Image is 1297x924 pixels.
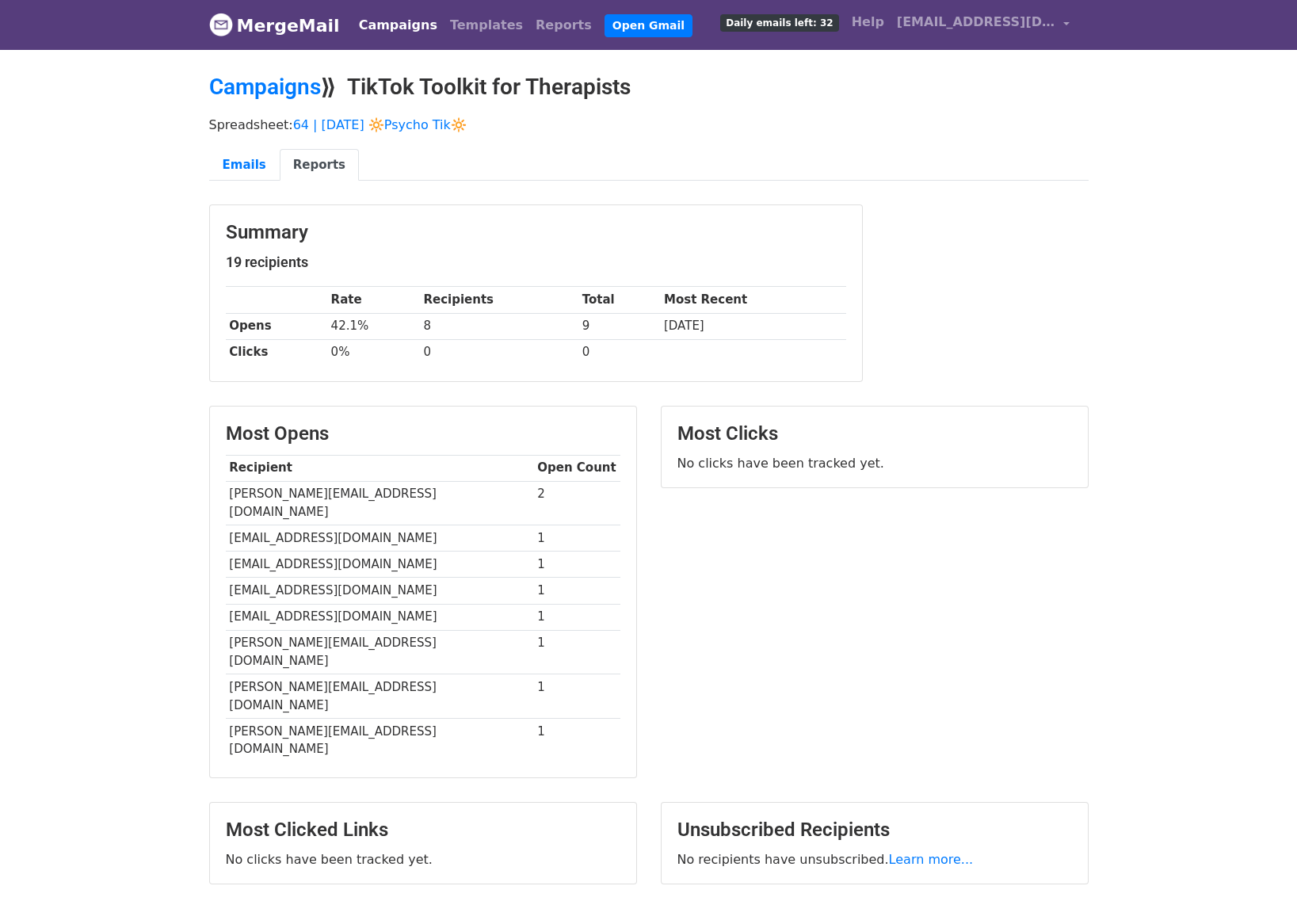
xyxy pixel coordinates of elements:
td: [DATE] [660,313,845,339]
td: [EMAIL_ADDRESS][DOMAIN_NAME] [226,578,534,604]
td: 8 [420,313,578,339]
th: Clicks [226,339,327,365]
p: No clicks have been tracked yet. [677,455,1072,472]
a: Templates [444,10,529,41]
a: 64 | [DATE] 🔆Psycho Tik🔆 [293,117,467,132]
td: [PERSON_NAME][EMAIL_ADDRESS][DOMAIN_NAME] [226,674,534,719]
td: 0% [327,339,420,365]
a: Emails [209,149,280,181]
td: [EMAIL_ADDRESS][DOMAIN_NAME] [226,552,534,578]
h3: Most Clicks [677,422,1072,445]
td: [EMAIL_ADDRESS][DOMAIN_NAME] [226,604,534,630]
iframe: Chat Widget [1218,848,1297,924]
td: 0 [578,339,660,365]
th: Open Count [534,455,620,481]
td: 1 [534,674,620,719]
td: [EMAIL_ADDRESS][DOMAIN_NAME] [226,525,534,552]
td: [PERSON_NAME][EMAIL_ADDRESS][DOMAIN_NAME] [226,630,534,674]
th: Recipient [226,455,534,481]
a: Campaigns [209,74,321,100]
th: Opens [226,313,327,339]
td: 1 [534,552,620,578]
a: Campaigns [353,10,444,41]
a: Open Gmail [605,14,692,37]
td: 2 [534,481,620,525]
a: MergeMail [209,9,340,42]
span: [EMAIL_ADDRESS][DOMAIN_NAME] [897,13,1055,32]
th: Rate [327,287,420,313]
span: Daily emails left: 32 [720,14,838,32]
h3: Summary [226,221,846,244]
h3: Most Opens [226,422,620,445]
th: Most Recent [660,287,845,313]
h3: Unsubscribed Recipients [677,819,1072,842]
th: Total [578,287,660,313]
a: [EMAIL_ADDRESS][DOMAIN_NAME] [891,6,1076,44]
a: Learn more... [889,852,974,867]
a: Reports [529,10,598,41]
a: Help [845,6,891,38]
td: 1 [534,525,620,552]
a: Daily emails left: 32 [714,6,845,38]
img: MergeMail logo [209,13,233,36]
td: 1 [534,718,620,762]
h3: Most Clicked Links [226,819,620,842]
td: [PERSON_NAME][EMAIL_ADDRESS][DOMAIN_NAME] [226,718,534,762]
td: 42.1% [327,313,420,339]
td: 1 [534,630,620,674]
h2: ⟫ TikTok Toolkit for Therapists [209,74,1089,101]
p: Spreadsheet: [209,116,1089,133]
p: No recipients have unsubscribed. [677,851,1072,868]
td: 1 [534,604,620,630]
a: Reports [280,149,359,181]
td: [PERSON_NAME][EMAIL_ADDRESS][DOMAIN_NAME] [226,481,534,525]
td: 1 [534,578,620,604]
h5: 19 recipients [226,254,846,271]
th: Recipients [420,287,578,313]
td: 9 [578,313,660,339]
td: 0 [420,339,578,365]
p: No clicks have been tracked yet. [226,851,620,868]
